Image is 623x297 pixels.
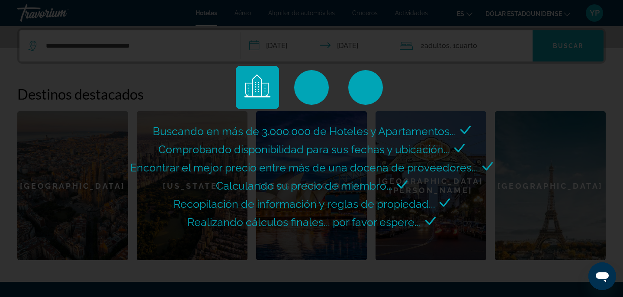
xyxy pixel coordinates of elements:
span: Calculando su precio de miembro... [216,179,393,192]
span: Realizando cálculos finales... por favor espere... [187,216,421,229]
span: Comprobando disponibilidad para sus fechas y ubicación... [158,143,450,156]
span: Buscando en más de 3.000.000 de Hoteles y Apartamentos... [153,125,456,138]
iframe: Botón para iniciar la ventana de mensajería [588,262,616,290]
span: Encontrar el mejor precio entre más de una docena de proveedores... [130,161,478,174]
span: Recopilación de información y reglas de propiedad... [173,197,435,210]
